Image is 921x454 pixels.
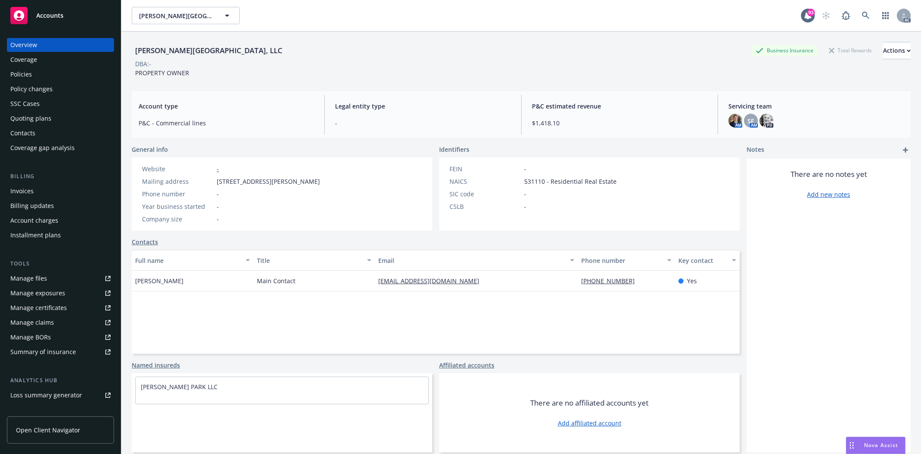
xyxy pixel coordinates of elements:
[439,145,469,154] span: Identifiers
[132,145,168,154] span: General info
[581,256,662,265] div: Phone number
[10,228,61,242] div: Installment plans
[10,199,54,213] div: Billing updates
[578,250,675,271] button: Phone number
[728,114,742,128] img: photo
[581,277,642,285] a: [PHONE_NUMBER]
[449,189,521,198] div: SIC code
[10,214,58,227] div: Account charges
[7,228,114,242] a: Installment plans
[10,38,37,52] div: Overview
[846,437,905,454] button: Nova Assist
[139,118,314,128] span: P&C - Commercial lines
[10,286,65,300] div: Manage exposures
[10,330,51,344] div: Manage BORs
[747,145,764,155] span: Notes
[807,9,815,16] div: 93
[142,189,213,198] div: Phone number
[877,7,894,24] a: Switch app
[10,345,76,359] div: Summary of insurance
[532,118,707,128] span: $1,418.10
[217,214,219,224] span: -
[132,237,158,246] a: Contacts
[7,330,114,344] a: Manage BORs
[7,214,114,227] a: Account charges
[791,169,867,179] span: There are no notes yet
[7,388,114,402] a: Loss summary generator
[837,7,855,24] a: Report a Bug
[10,53,37,67] div: Coverage
[825,45,876,56] div: Total Rewards
[139,102,314,111] span: Account type
[10,272,47,285] div: Manage files
[524,177,617,186] span: 531110 - Residential Real Estate
[7,184,114,198] a: Invoices
[257,256,362,265] div: Title
[675,250,740,271] button: Key contact
[7,67,114,81] a: Policies
[142,214,213,224] div: Company size
[335,102,510,111] span: Legal entity type
[217,165,219,173] a: -
[257,276,295,285] span: Main Contact
[524,164,526,173] span: -
[16,425,80,435] span: Open Client Navigator
[900,145,911,155] a: add
[36,12,63,19] span: Accounts
[439,361,494,370] a: Affiliated accounts
[10,316,54,329] div: Manage claims
[7,172,114,181] div: Billing
[135,276,184,285] span: [PERSON_NAME]
[217,177,320,186] span: [STREET_ADDRESS][PERSON_NAME]
[10,82,53,96] div: Policy changes
[132,361,180,370] a: Named insureds
[530,398,649,408] span: There are no affiliated accounts yet
[883,42,911,59] button: Actions
[132,7,240,24] button: [PERSON_NAME][GEOGRAPHIC_DATA], LLC
[135,256,241,265] div: Full name
[687,276,697,285] span: Yes
[142,164,213,173] div: Website
[807,190,850,199] a: Add new notes
[10,97,40,111] div: SSC Cases
[142,202,213,211] div: Year business started
[217,202,219,211] span: -
[7,82,114,96] a: Policy changes
[7,53,114,67] a: Coverage
[139,11,214,20] span: [PERSON_NAME][GEOGRAPHIC_DATA], LLC
[10,112,51,125] div: Quoting plans
[7,112,114,125] a: Quoting plans
[7,376,114,385] div: Analytics hub
[678,256,727,265] div: Key contact
[7,272,114,285] a: Manage files
[142,177,213,186] div: Mailing address
[135,69,189,77] span: PROPERTY OWNER
[7,141,114,155] a: Coverage gap analysis
[375,250,577,271] button: Email
[10,388,82,402] div: Loss summary generator
[449,164,521,173] div: FEIN
[10,301,67,315] div: Manage certificates
[857,7,874,24] a: Search
[335,118,510,128] span: -
[7,345,114,359] a: Summary of insurance
[524,202,526,211] span: -
[141,383,218,391] a: [PERSON_NAME] PARK LLC
[10,67,32,81] div: Policies
[532,102,707,111] span: P&C estimated revenue
[7,301,114,315] a: Manage certificates
[7,38,114,52] a: Overview
[760,114,773,128] img: photo
[7,286,114,300] a: Manage exposures
[10,126,35,140] div: Contacts
[378,256,564,265] div: Email
[378,277,486,285] a: [EMAIL_ADDRESS][DOMAIN_NAME]
[7,97,114,111] a: SSC Cases
[747,116,754,125] span: SF
[558,419,621,428] a: Add affiliated account
[7,259,114,268] div: Tools
[7,126,114,140] a: Contacts
[217,189,219,198] span: -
